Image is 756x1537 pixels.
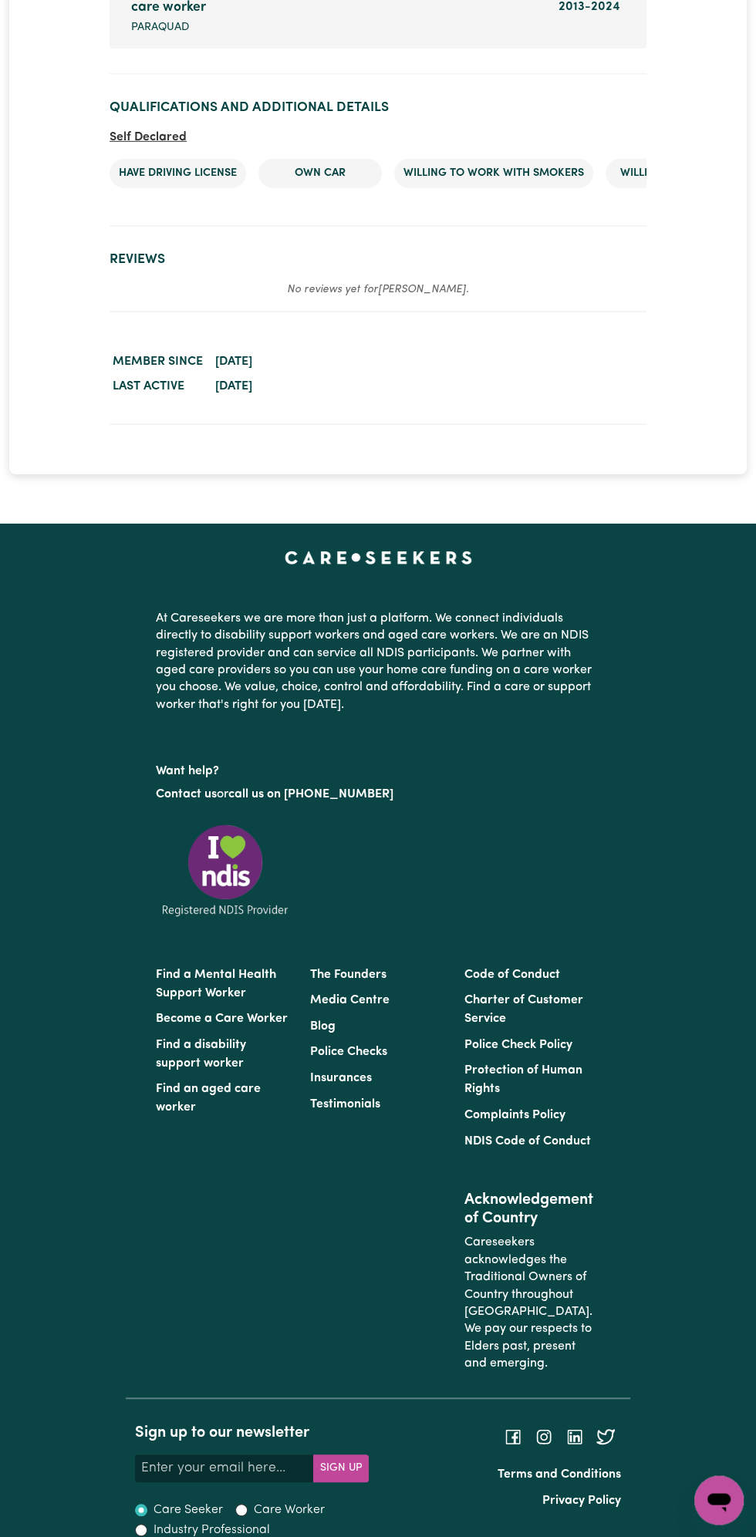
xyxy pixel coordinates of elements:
a: Contact us [156,788,217,801]
a: Follow Careseekers on Twitter [596,1430,615,1442]
h2: Acknowledgement of Country [464,1191,600,1228]
a: Privacy Policy [542,1495,621,1507]
a: Careseekers home page [285,551,472,564]
a: Media Centre [310,994,390,1006]
a: Insurances [310,1072,372,1084]
a: Become a Care Worker [156,1013,288,1025]
em: No reviews yet for [PERSON_NAME] . [287,284,469,295]
h2: Qualifications and Additional Details [110,99,646,116]
li: Willing to work with smokers [394,159,593,188]
a: The Founders [310,969,386,981]
a: Protection of Human Rights [464,1064,582,1095]
h2: Sign up to our newsletter [135,1424,369,1442]
span: Paraquad [131,19,189,36]
li: Own Car [258,159,382,188]
span: 2013 - 2024 [558,1,619,13]
a: call us on [PHONE_NUMBER] [228,788,393,801]
dt: Last active [110,374,206,399]
span: Self Declared [110,131,187,143]
a: Find a Mental Health Support Worker [156,969,276,999]
label: Care Worker [254,1501,325,1519]
time: [DATE] [215,356,252,368]
a: Terms and Conditions [498,1468,621,1481]
p: Careseekers acknowledges the Traditional Owners of Country throughout [GEOGRAPHIC_DATA]. We pay o... [464,1228,600,1378]
dt: Member since [110,349,206,374]
a: Charter of Customer Service [464,994,583,1025]
a: NDIS Code of Conduct [464,1135,591,1148]
a: Follow Careseekers on Facebook [504,1430,522,1442]
a: Find an aged care worker [156,1083,261,1114]
h2: Reviews [110,251,646,268]
li: Willing to drive [606,159,729,188]
p: At Careseekers we are more than just a platform. We connect individuals directly to disability su... [156,604,600,720]
a: Code of Conduct [464,969,560,981]
a: Follow Careseekers on Instagram [535,1430,553,1442]
a: Follow Careseekers on LinkedIn [565,1430,584,1442]
a: Blog [310,1020,336,1033]
a: Police Check Policy [464,1039,572,1051]
li: Have driving license [110,159,246,188]
p: Want help? [156,757,600,780]
iframe: Button to launch messaging window [694,1475,744,1525]
time: [DATE] [215,380,252,393]
img: Registered NDIS provider [156,822,295,918]
p: or [156,780,600,809]
label: Care Seeker [154,1501,223,1519]
input: Enter your email here... [135,1454,314,1482]
a: Complaints Policy [464,1109,565,1121]
button: Subscribe [313,1454,369,1482]
a: Testimonials [310,1098,380,1111]
a: Police Checks [310,1046,387,1058]
a: Find a disability support worker [156,1039,246,1070]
